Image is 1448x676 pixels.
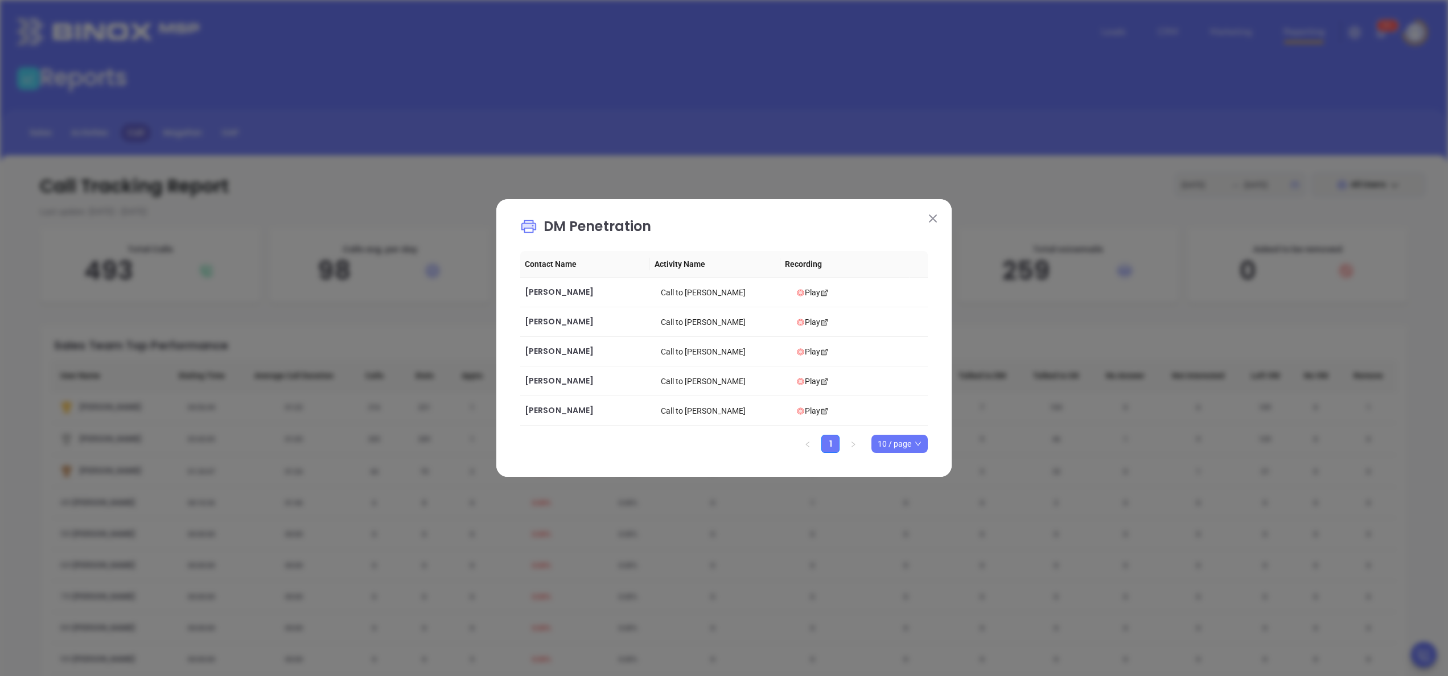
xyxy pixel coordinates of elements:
div: Call to [PERSON_NAME] [661,345,788,358]
th: Activity Name [650,251,780,278]
span: [PERSON_NAME] [525,345,594,357]
div: Play [796,286,923,299]
img: close modal [929,215,937,222]
span: [PERSON_NAME] [525,316,594,327]
li: Previous Page [799,435,817,453]
span: 10 / page [878,435,922,452]
div: Play [796,375,923,388]
span: left [804,441,811,448]
span: [PERSON_NAME] [525,375,594,386]
div: Play [796,316,923,328]
li: Next Page [844,435,862,453]
div: Page Size [871,435,928,453]
span: [PERSON_NAME] [525,405,594,416]
div: Play [796,405,923,417]
th: Contact Name [520,251,650,278]
div: Call to [PERSON_NAME] [661,286,788,299]
span: right [850,441,857,448]
span: [PERSON_NAME] [525,286,594,298]
p: DM Penetration [520,216,928,242]
div: Call to [PERSON_NAME] [661,375,788,388]
div: Play [796,345,923,358]
div: Call to [PERSON_NAME] [661,316,788,328]
a: 1 [822,435,839,452]
li: 1 [821,435,840,453]
button: left [799,435,817,453]
button: right [844,435,862,453]
div: Call to [PERSON_NAME] [661,405,788,417]
th: Recording [780,251,910,278]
